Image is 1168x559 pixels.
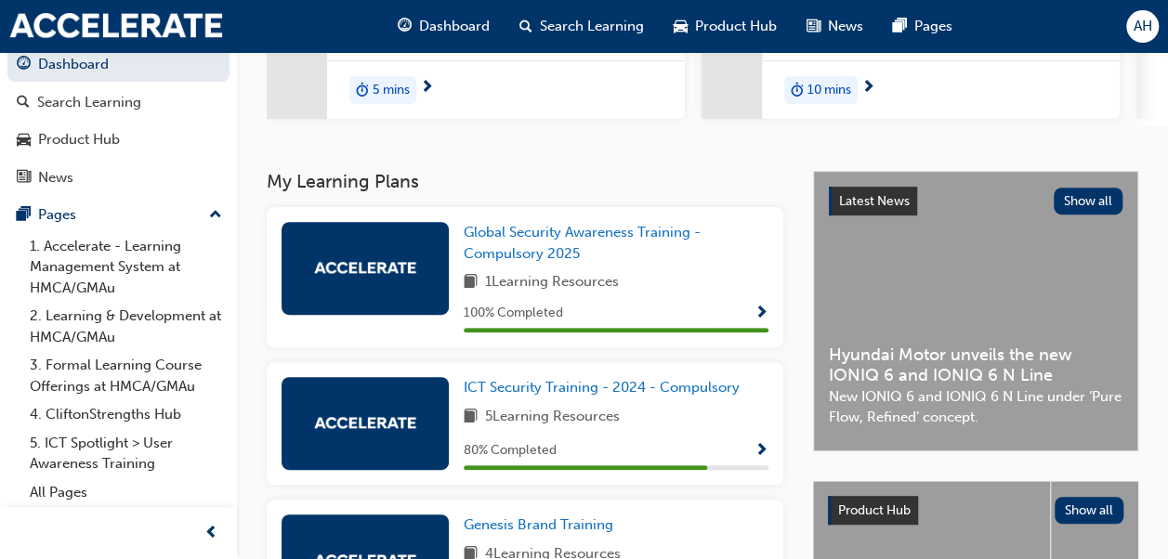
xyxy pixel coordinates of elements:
span: news-icon [17,170,31,187]
div: News [38,167,73,188]
span: next-icon [861,80,875,97]
a: All Pages [22,478,230,507]
a: Latest NewsShow allHyundai Motor unveils the new IONIQ 6 and IONIQ 6 N LineNew IONIQ 6 and IONIQ ... [813,171,1138,451]
span: duration-icon [356,78,369,102]
a: 3. Formal Learning Course Offerings at HMCA/GMAu [22,351,230,400]
span: guage-icon [398,15,412,38]
a: 5. ICT Spotlight > User Awareness Training [22,429,230,478]
span: Global Security Awareness Training - Compulsory 2025 [464,224,701,262]
span: Dashboard [419,16,490,37]
a: Latest NewsShow all [829,187,1122,216]
span: Latest News [839,193,910,209]
span: Product Hub [838,502,911,518]
a: 1. Accelerate - Learning Management System at HMCA/GMAu [22,232,230,303]
a: search-iconSearch Learning [505,7,659,45]
span: up-icon [209,203,222,227]
a: 4. CliftonStrengths Hub [22,400,230,429]
span: 100 % Completed [464,303,563,324]
div: Search Learning [37,92,141,113]
span: New IONIQ 6 and IONIQ 6 N Line under ‘Pure Flow, Refined’ concept. [829,386,1122,428]
span: book-icon [464,406,478,429]
span: Genesis Brand Training [464,516,613,533]
span: guage-icon [17,57,31,73]
a: guage-iconDashboard [383,7,505,45]
a: Dashboard [7,47,230,82]
a: Product HubShow all [828,496,1123,526]
span: next-icon [420,80,434,97]
span: News [828,16,863,37]
span: Product Hub [695,16,777,37]
span: AH [1134,16,1152,37]
span: 1 Learning Resources [485,271,619,294]
a: Global Security Awareness Training - Compulsory 2025 [464,222,768,264]
img: accelerate-hmca [9,13,223,39]
img: accelerate-hmca [314,417,416,429]
span: Pages [914,16,952,37]
a: Product Hub [7,123,230,157]
span: Search Learning [540,16,644,37]
span: book-icon [464,271,478,294]
h3: My Learning Plans [267,171,783,192]
button: Show Progress [755,439,768,462]
span: 80 % Completed [464,440,557,461]
button: Pages [7,198,230,232]
a: car-iconProduct Hub [659,7,792,45]
a: 2. Learning & Development at HMCA/GMAu [22,302,230,351]
a: pages-iconPages [878,7,967,45]
span: 5 mins [373,80,410,101]
div: Pages [38,204,76,226]
span: Show Progress [755,305,768,322]
button: Show all [1054,188,1123,214]
div: Product Hub [38,129,120,150]
span: prev-icon [204,522,218,545]
a: Search Learning [7,85,230,120]
span: news-icon [807,15,820,38]
img: accelerate-hmca [314,262,416,274]
span: car-icon [17,132,31,149]
button: Show Progress [755,302,768,325]
a: news-iconNews [792,7,878,45]
span: pages-icon [17,207,31,224]
button: DashboardSearch LearningProduct HubNews [7,44,230,198]
button: Show all [1055,497,1124,524]
span: 10 mins [807,80,851,101]
span: Hyundai Motor unveils the new IONIQ 6 and IONIQ 6 N Line [829,344,1122,386]
span: pages-icon [893,15,907,38]
a: News [7,161,230,195]
button: AH [1126,10,1159,43]
span: search-icon [519,15,532,38]
span: search-icon [17,95,30,111]
span: 5 Learning Resources [485,406,620,429]
a: Genesis Brand Training [464,514,621,536]
a: ICT Security Training - 2024 - Compulsory [464,377,747,398]
span: Show Progress [755,443,768,460]
span: car-icon [674,15,688,38]
span: ICT Security Training - 2024 - Compulsory [464,379,740,396]
span: duration-icon [791,78,804,102]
